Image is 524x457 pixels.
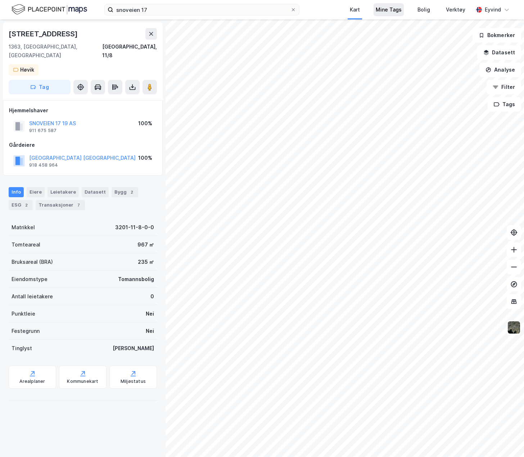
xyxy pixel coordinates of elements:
button: Analyse [479,63,521,77]
div: Punktleie [12,309,35,318]
div: Nei [146,327,154,335]
div: Høvik [20,65,34,74]
div: [STREET_ADDRESS] [9,28,79,40]
div: 918 458 964 [29,162,58,168]
div: Nei [146,309,154,318]
div: Miljøstatus [121,379,146,384]
div: Info [9,187,24,197]
div: Tomannsbolig [118,275,154,284]
div: Leietakere [48,187,79,197]
div: Gårdeiere [9,141,157,149]
div: [GEOGRAPHIC_DATA], 11/8 [102,42,157,60]
div: 967 ㎡ [137,240,154,249]
input: Søk på adresse, matrikkel, gårdeiere, leietakere eller personer [113,4,290,15]
div: ESG [9,200,33,210]
div: Arealplaner [19,379,45,384]
button: Tags [488,97,521,112]
div: 2 [128,189,135,196]
div: 0 [150,292,154,301]
div: 100% [138,154,152,162]
div: 3201-11-8-0-0 [115,223,154,232]
div: 1363, [GEOGRAPHIC_DATA], [GEOGRAPHIC_DATA] [9,42,102,60]
div: [PERSON_NAME] [113,344,154,353]
div: Hjemmelshaver [9,106,157,115]
div: Verktøy [446,5,465,14]
div: Bruksareal (BRA) [12,258,53,266]
div: Kommunekart [67,379,98,384]
div: Datasett [82,187,109,197]
div: 235 ㎡ [138,258,154,266]
div: Mine Tags [376,5,402,14]
div: Kontrollprogram for chat [488,422,524,457]
img: 9k= [507,321,521,334]
img: logo.f888ab2527a4732fd821a326f86c7f29.svg [12,3,87,16]
div: 911 675 587 [29,128,57,134]
div: Tomteareal [12,240,40,249]
div: 100% [138,119,152,128]
button: Bokmerker [473,28,521,42]
div: Festegrunn [12,327,40,335]
button: Tag [9,80,71,94]
div: Eyvind [485,5,501,14]
div: Eiere [27,187,45,197]
div: Antall leietakere [12,292,53,301]
iframe: Chat Widget [488,422,524,457]
div: Transaksjoner [36,200,85,210]
div: Eiendomstype [12,275,48,284]
div: Bygg [112,187,138,197]
button: Filter [487,80,521,94]
button: Datasett [477,45,521,60]
div: Matrikkel [12,223,35,232]
div: 7 [75,202,82,209]
div: Kart [350,5,360,14]
div: Tinglyst [12,344,32,353]
div: Bolig [417,5,430,14]
div: 2 [23,202,30,209]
